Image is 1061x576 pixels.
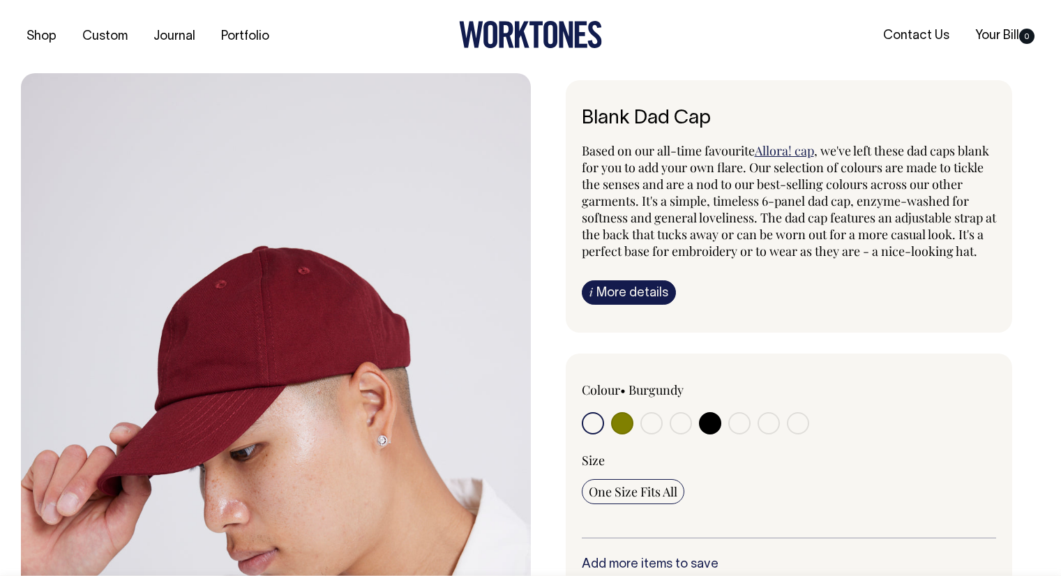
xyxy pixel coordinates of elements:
h6: Add more items to save [582,558,997,572]
span: One Size Fits All [589,483,677,500]
div: Size [582,452,997,469]
span: 0 [1019,29,1034,44]
span: • [620,381,626,398]
a: Allora! cap [755,142,814,159]
a: Your Bill0 [970,24,1040,47]
span: i [589,285,593,299]
input: One Size Fits All [582,479,684,504]
a: Journal [148,25,201,48]
label: Burgundy [629,381,684,398]
a: iMore details [582,280,676,305]
a: Shop [21,25,62,48]
a: Custom [77,25,133,48]
span: , we've left these dad caps blank for you to add your own flare. Our selection of colours are mad... [582,142,996,259]
a: Portfolio [216,25,275,48]
h6: Blank Dad Cap [582,108,997,130]
div: Colour [582,381,748,398]
a: Contact Us [878,24,955,47]
span: Based on our all-time favourite [582,142,755,159]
